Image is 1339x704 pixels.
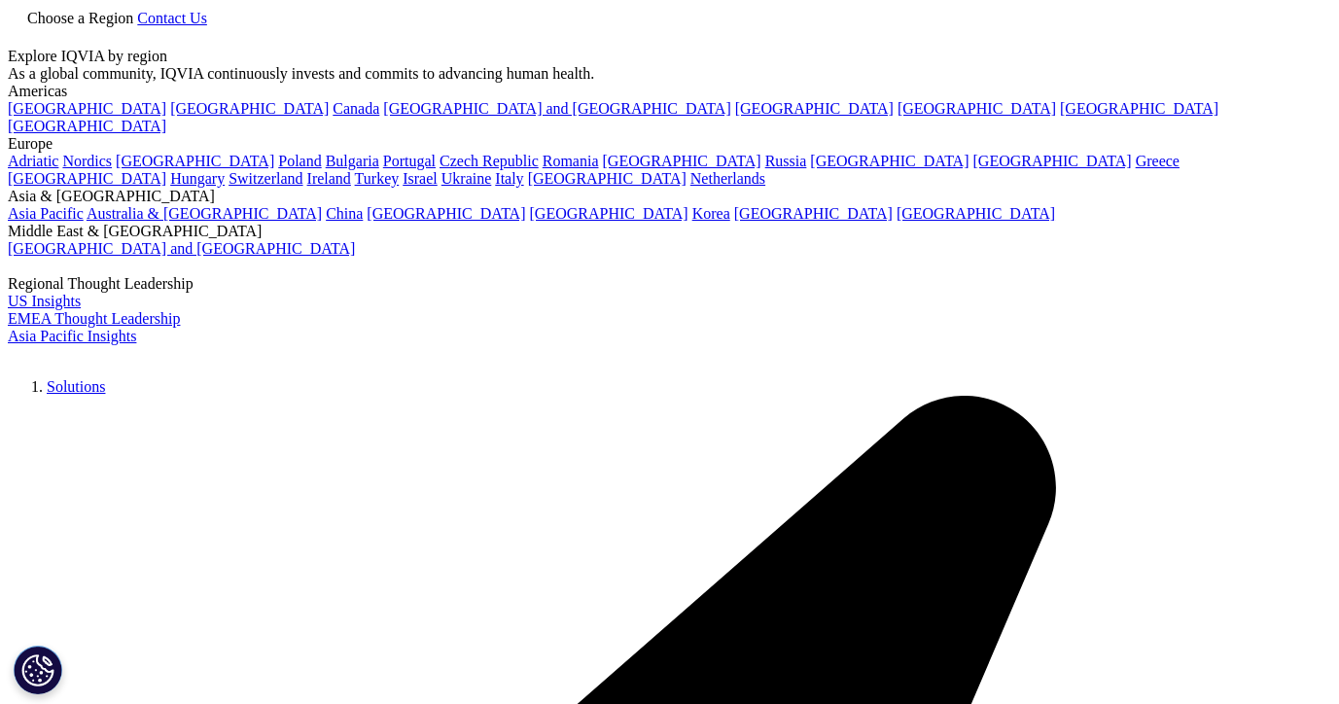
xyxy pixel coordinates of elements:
[734,205,893,222] a: [GEOGRAPHIC_DATA]
[8,310,180,327] a: EMEA Thought Leadership
[1060,100,1218,117] a: [GEOGRAPHIC_DATA]
[8,153,58,169] a: Adriatic
[14,646,62,694] button: Cookie Settings
[355,170,400,187] a: Turkey
[229,170,302,187] a: Switzerland
[326,153,379,169] a: Bulgaria
[8,170,166,187] a: [GEOGRAPHIC_DATA]
[543,153,599,169] a: Romania
[383,100,730,117] a: [GEOGRAPHIC_DATA] and [GEOGRAPHIC_DATA]
[973,153,1132,169] a: [GEOGRAPHIC_DATA]
[441,170,492,187] a: Ukraine
[692,205,730,222] a: Korea
[898,100,1056,117] a: [GEOGRAPHIC_DATA]
[8,188,1331,205] div: Asia & [GEOGRAPHIC_DATA]
[137,10,207,26] a: Contact Us
[603,153,761,169] a: [GEOGRAPHIC_DATA]
[528,170,687,187] a: [GEOGRAPHIC_DATA]
[495,170,523,187] a: Italy
[403,170,438,187] a: Israel
[170,100,329,117] a: [GEOGRAPHIC_DATA]
[8,65,1331,83] div: As a global community, IQVIA continuously invests and commits to advancing human health.
[8,275,1331,293] div: Regional Thought Leadership
[8,135,1331,153] div: Europe
[62,153,112,169] a: Nordics
[897,205,1055,222] a: [GEOGRAPHIC_DATA]
[1136,153,1180,169] a: Greece
[47,378,105,395] a: Solutions
[735,100,894,117] a: [GEOGRAPHIC_DATA]
[170,170,225,187] a: Hungary
[333,100,379,117] a: Canada
[8,328,136,344] a: Asia Pacific Insights
[307,170,351,187] a: Ireland
[8,100,166,117] a: [GEOGRAPHIC_DATA]
[116,153,274,169] a: [GEOGRAPHIC_DATA]
[810,153,969,169] a: [GEOGRAPHIC_DATA]
[765,153,807,169] a: Russia
[367,205,525,222] a: [GEOGRAPHIC_DATA]
[8,48,1331,65] div: Explore IQVIA by region
[27,10,133,26] span: Choose a Region
[87,205,322,222] a: Australia & [GEOGRAPHIC_DATA]
[383,153,436,169] a: Portugal
[278,153,321,169] a: Poland
[530,205,688,222] a: [GEOGRAPHIC_DATA]
[440,153,539,169] a: Czech Republic
[8,205,84,222] a: Asia Pacific
[8,223,1331,240] div: Middle East & [GEOGRAPHIC_DATA]
[8,240,355,257] a: [GEOGRAPHIC_DATA] and [GEOGRAPHIC_DATA]
[690,170,765,187] a: Netherlands
[8,118,166,134] a: [GEOGRAPHIC_DATA]
[326,205,363,222] a: China
[8,83,1331,100] div: Americas
[8,293,81,309] a: US Insights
